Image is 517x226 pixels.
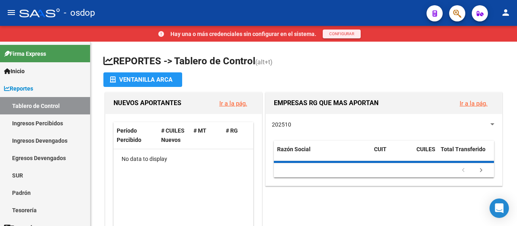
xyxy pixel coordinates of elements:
[110,72,176,87] div: Ventanilla ARCA
[113,99,181,107] span: NUEVOS APORTANTES
[190,122,223,149] datatable-header-cell: # MT
[441,146,485,152] span: Total Transferido
[490,199,509,218] div: Open Intercom Messenger
[64,4,95,22] span: - osdop
[161,127,185,143] span: # CUILES Nuevos
[416,146,435,152] span: CUILES
[219,100,247,107] a: Ir a la pág.
[274,141,371,167] datatable-header-cell: Razón Social
[4,67,25,76] span: Inicio
[4,49,46,58] span: Firma Express
[6,8,16,17] mat-icon: menu
[413,141,437,167] datatable-header-cell: CUILES
[274,99,378,107] span: EMPRESAS RG QUE MAS APORTAN
[371,141,413,167] datatable-header-cell: CUIT
[113,122,158,149] datatable-header-cell: Período Percibido
[453,96,494,111] button: Ir a la pág.
[193,127,206,134] span: # MT
[329,32,354,36] span: CONFIGURAR
[437,141,494,167] datatable-header-cell: Total Transferido
[374,146,387,152] span: CUIT
[103,72,182,87] button: Ventanilla ARCA
[277,146,311,152] span: Razón Social
[117,127,141,143] span: Período Percibido
[473,166,489,175] a: go to next page
[103,55,504,69] h1: REPORTES -> Tablero de Control
[460,100,488,107] a: Ir a la pág.
[323,30,361,38] button: CONFIGURAR
[456,166,471,175] a: go to previous page
[255,58,273,66] span: (alt+t)
[223,122,255,149] datatable-header-cell: # RG
[158,122,190,149] datatable-header-cell: # CUILES Nuevos
[272,121,291,128] span: 202510
[226,127,238,134] span: # RG
[213,96,254,111] button: Ir a la pág.
[4,84,33,93] span: Reportes
[501,8,511,17] mat-icon: person
[170,30,316,38] p: Hay una o más credenciales sin configurar en el sistema.
[113,149,253,169] div: No data to display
